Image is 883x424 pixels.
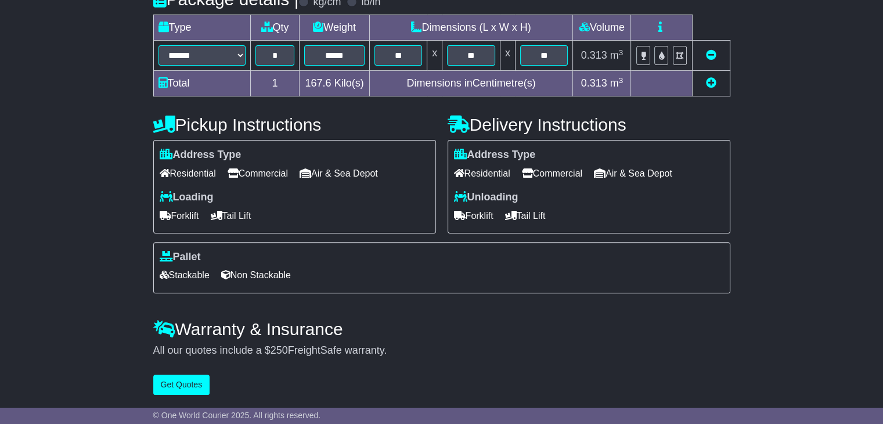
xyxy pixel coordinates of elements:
[610,49,623,61] span: m
[619,48,623,57] sup: 3
[160,251,201,264] label: Pallet
[619,76,623,85] sup: 3
[706,49,716,61] a: Remove this item
[160,266,210,284] span: Stackable
[153,115,436,134] h4: Pickup Instructions
[454,207,493,225] span: Forklift
[160,207,199,225] span: Forklift
[500,41,515,71] td: x
[305,77,331,89] span: 167.6
[250,71,300,96] td: 1
[454,149,536,161] label: Address Type
[250,15,300,41] td: Qty
[153,319,730,339] h4: Warranty & Insurance
[271,344,288,356] span: 250
[153,15,250,41] td: Type
[369,15,573,41] td: Dimensions (L x W x H)
[454,191,518,204] label: Unloading
[581,49,607,61] span: 0.313
[369,71,573,96] td: Dimensions in Centimetre(s)
[211,207,251,225] span: Tail Lift
[505,207,546,225] span: Tail Lift
[300,164,378,182] span: Air & Sea Depot
[153,411,321,420] span: © One World Courier 2025. All rights reserved.
[153,71,250,96] td: Total
[153,344,730,357] div: All our quotes include a $ FreightSafe warranty.
[610,77,623,89] span: m
[581,77,607,89] span: 0.313
[706,77,716,89] a: Add new item
[160,191,214,204] label: Loading
[427,41,442,71] td: x
[522,164,582,182] span: Commercial
[228,164,288,182] span: Commercial
[448,115,730,134] h4: Delivery Instructions
[160,149,242,161] label: Address Type
[454,164,510,182] span: Residential
[300,71,369,96] td: Kilo(s)
[594,164,672,182] span: Air & Sea Depot
[300,15,369,41] td: Weight
[153,375,210,395] button: Get Quotes
[221,266,291,284] span: Non Stackable
[160,164,216,182] span: Residential
[573,15,631,41] td: Volume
